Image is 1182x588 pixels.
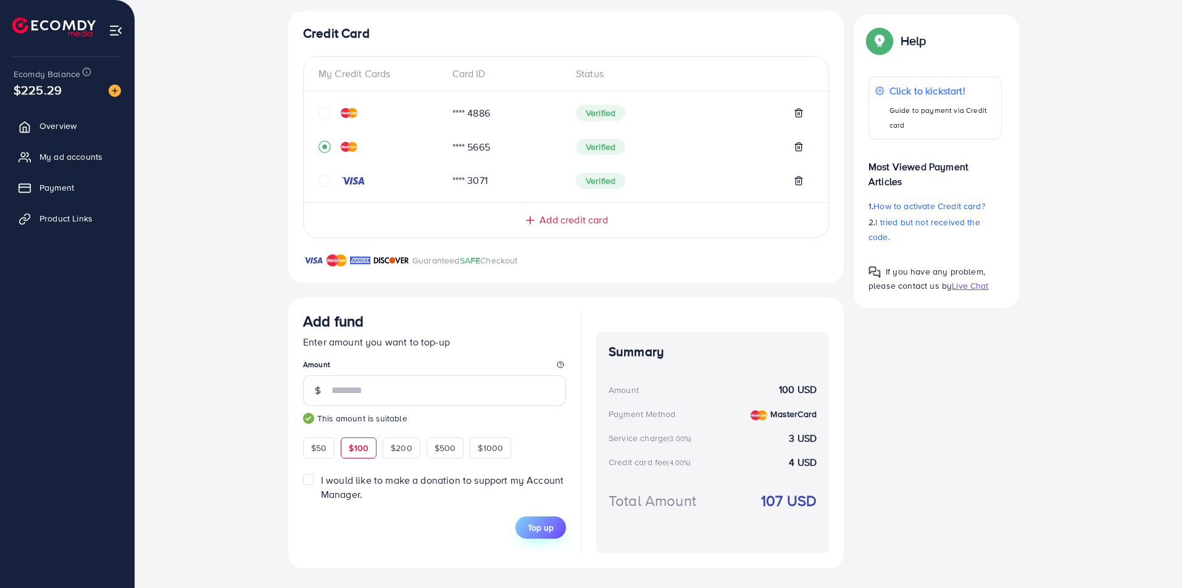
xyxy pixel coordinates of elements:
span: If you have any problem, please contact us by [868,265,985,292]
small: (3.00%) [668,434,691,444]
a: Payment [9,175,125,200]
span: $50 [311,442,327,454]
button: Top up [515,516,566,539]
p: Enter amount you want to top-up [303,334,566,349]
svg: circle [318,175,331,187]
span: Payment [40,181,74,194]
p: Guide to payment via Credit card [889,103,995,133]
p: Click to kickstart! [889,83,995,98]
a: My ad accounts [9,144,125,169]
span: Overview [40,120,77,132]
small: (4.00%) [667,458,691,468]
span: I would like to make a donation to support my Account Manager. [321,473,564,501]
span: How to activate Credit card? [873,200,984,212]
a: Product Links [9,206,125,231]
span: $500 [435,442,456,454]
img: credit [341,176,365,186]
span: $225.29 [16,65,60,114]
div: Amount [609,384,639,396]
img: image [109,85,121,97]
iframe: Chat [1130,532,1173,579]
img: brand [327,253,347,268]
span: Verified [576,139,625,155]
h3: Add fund [303,312,364,330]
span: Verified [576,105,625,121]
img: Popup guide [868,30,891,52]
legend: Amount [303,359,566,375]
strong: 100 USD [779,383,817,397]
div: Total Amount [609,490,696,511]
span: SAFE [460,254,481,267]
strong: 107 USD [761,490,817,511]
span: $200 [391,442,412,454]
img: brand [373,253,409,268]
strong: 4 USD [789,455,817,470]
img: brand [350,253,370,268]
span: Ecomdy Balance [14,68,80,80]
p: 1. [868,199,1002,213]
strong: MasterCard [770,408,817,420]
div: Credit card fee [609,456,695,468]
p: Guaranteed Checkout [412,253,518,268]
div: Service charge [609,432,695,444]
img: credit [341,142,357,152]
span: $1000 [478,442,503,454]
span: I tried but not received the code. [868,216,980,243]
img: logo [12,17,96,36]
strong: 3 USD [789,431,817,445]
p: Help [901,33,926,48]
span: Live Chat [952,280,988,292]
svg: circle [318,107,331,119]
h4: Summary [609,344,817,360]
div: Payment Method [609,408,675,420]
img: guide [303,413,314,424]
span: Verified [576,173,625,189]
h4: Credit Card [303,26,829,41]
p: 2. [868,215,1002,244]
img: brand [303,253,323,268]
span: $100 [349,442,368,454]
div: Card ID [443,67,567,81]
a: Overview [9,114,125,138]
span: Product Links [40,212,93,225]
span: Add credit card [539,213,607,227]
div: Status [566,67,814,81]
img: credit [341,108,357,118]
img: menu [109,23,123,38]
svg: record circle [318,141,331,153]
div: My Credit Cards [318,67,443,81]
span: My ad accounts [40,151,102,163]
small: This amount is suitable [303,412,566,424]
img: credit [751,410,767,420]
p: Most Viewed Payment Articles [868,149,1002,189]
span: Top up [528,521,554,534]
img: Popup guide [868,266,881,278]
